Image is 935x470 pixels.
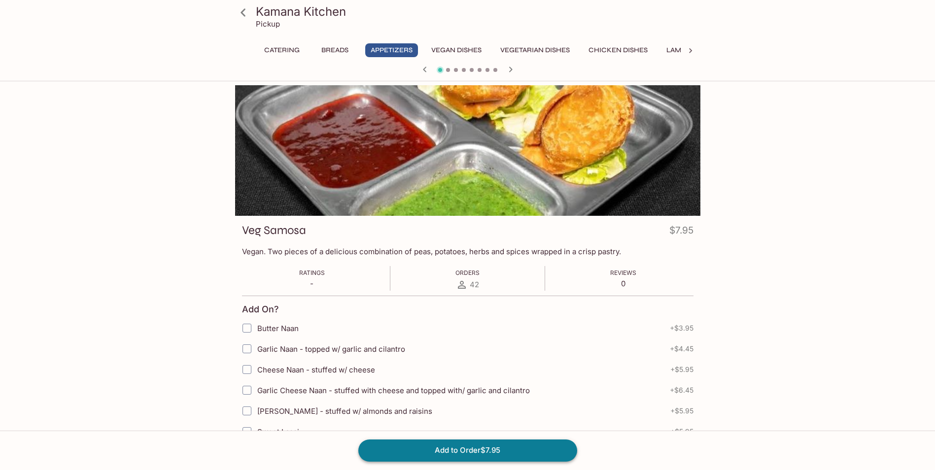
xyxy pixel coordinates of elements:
[256,19,280,29] p: Pickup
[426,43,487,57] button: Vegan Dishes
[670,386,693,394] span: + $6.45
[610,269,636,276] span: Reviews
[242,304,279,315] h4: Add On?
[358,439,577,461] button: Add to Order$7.95
[299,269,325,276] span: Ratings
[313,43,357,57] button: Breads
[670,407,693,415] span: + $5.95
[257,406,432,416] span: [PERSON_NAME] - stuffed w/ almonds and raisins
[670,345,693,353] span: + $4.45
[257,344,405,354] span: Garlic Naan - topped w/ garlic and cilantro
[670,428,693,436] span: + $5.95
[583,43,653,57] button: Chicken Dishes
[669,223,693,242] h4: $7.95
[470,280,479,289] span: 42
[365,43,418,57] button: Appetizers
[242,223,306,238] h3: Veg Samosa
[610,279,636,288] p: 0
[495,43,575,57] button: Vegetarian Dishes
[256,4,696,19] h3: Kamana Kitchen
[257,365,375,374] span: Cheese Naan - stuffed w/ cheese
[259,43,305,57] button: Catering
[257,427,299,436] span: Sweet Lassi
[235,85,700,216] div: Veg Samosa
[257,324,299,333] span: Butter Naan
[242,247,693,256] p: Vegan. Two pieces of a delicious combination of peas, potatoes, herbs and spices wrapped in a cri...
[257,386,530,395] span: Garlic Cheese Naan - stuffed with cheese and topped with/ garlic and cilantro
[661,43,717,57] button: Lamb Dishes
[670,366,693,373] span: + $5.95
[455,269,480,276] span: Orders
[670,324,693,332] span: + $3.95
[299,279,325,288] p: -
